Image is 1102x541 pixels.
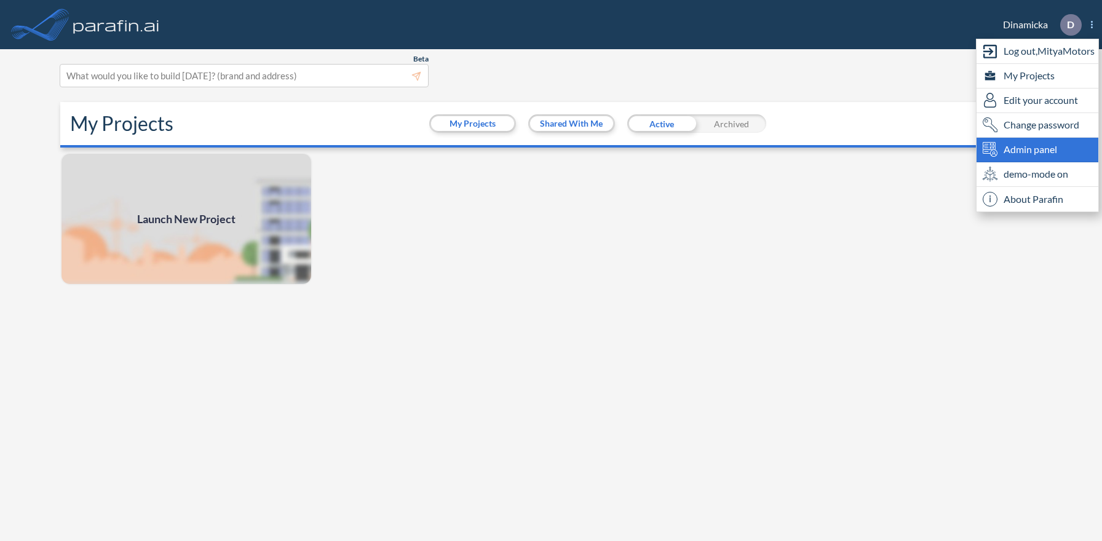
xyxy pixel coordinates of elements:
div: demo-mode on [977,162,1098,187]
div: About Parafin [977,187,1098,211]
span: Beta [413,54,429,64]
span: Log out, MityaMotors [1004,44,1095,58]
div: My Projects [977,64,1098,89]
div: Change password [977,113,1098,138]
span: Edit your account [1004,93,1078,108]
div: Archived [697,114,766,133]
button: My Projects [431,116,514,131]
h2: My Projects [70,112,173,135]
button: Shared With Me [530,116,613,131]
span: My Projects [1004,68,1055,83]
img: logo [71,12,162,37]
div: Dinamicka [985,14,1093,36]
img: add [60,152,312,285]
a: Launch New Project [60,152,312,285]
span: Change password [1004,117,1079,132]
span: Admin panel [1004,142,1057,157]
div: Edit user [977,89,1098,113]
div: Active [627,114,697,133]
div: Admin panel [977,138,1098,162]
span: i [983,192,997,207]
span: Launch New Project [137,211,236,227]
p: D [1067,19,1074,30]
span: demo-mode on [1004,167,1068,181]
div: Log out [977,39,1098,64]
span: About Parafin [1004,192,1063,207]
